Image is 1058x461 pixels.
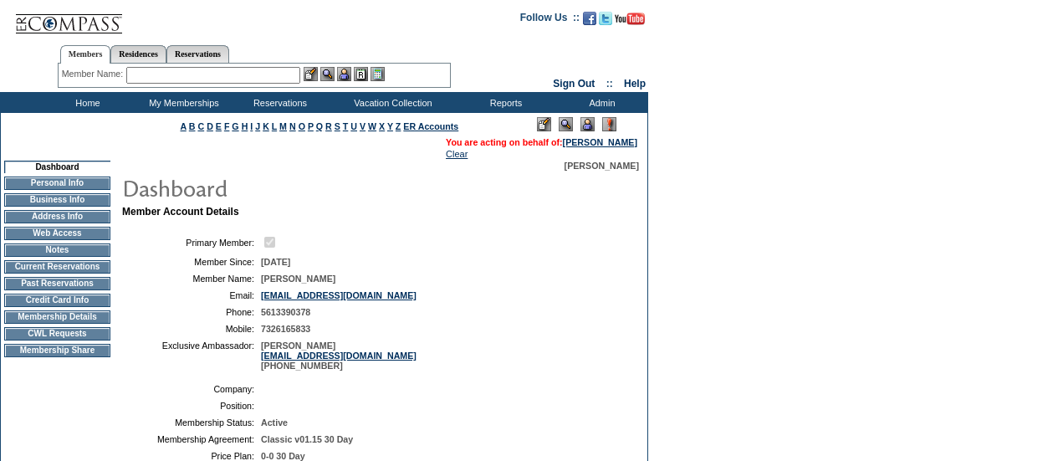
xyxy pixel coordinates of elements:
td: Membership Agreement: [129,434,254,444]
td: Membership Share [4,344,110,357]
a: O [299,121,305,131]
img: Impersonate [337,67,351,81]
td: CWL Requests [4,327,110,341]
span: [PERSON_NAME] [PHONE_NUMBER] [261,341,417,371]
td: Reservations [230,92,326,113]
a: ER Accounts [403,121,458,131]
b: Member Account Details [122,206,239,218]
a: Y [387,121,393,131]
a: C [197,121,204,131]
a: Residences [110,45,166,63]
td: Address Info [4,210,110,223]
a: Become our fan on Facebook [583,17,596,27]
td: My Memberships [134,92,230,113]
a: L [272,121,277,131]
a: H [242,121,248,131]
span: You are acting on behalf of: [446,137,637,147]
img: b_edit.gif [304,67,318,81]
td: Company: [129,384,254,394]
img: View [320,67,335,81]
a: V [360,121,365,131]
td: Current Reservations [4,260,110,274]
a: Sign Out [553,78,595,90]
td: Notes [4,243,110,257]
img: Log Concern/Member Elevation [602,117,616,131]
td: Vacation Collection [326,92,456,113]
a: Members [60,45,111,64]
img: Subscribe to our YouTube Channel [615,13,645,25]
td: Member Name: [129,274,254,284]
a: A [181,121,187,131]
a: Follow us on Twitter [599,17,612,27]
a: D [207,121,213,131]
a: M [279,121,287,131]
td: Mobile: [129,324,254,334]
a: Help [624,78,646,90]
a: G [232,121,238,131]
a: B [189,121,196,131]
img: pgTtlDashboard.gif [121,171,456,204]
td: Business Info [4,193,110,207]
td: Price Plan: [129,451,254,461]
td: Exclusive Ambassador: [129,341,254,371]
td: Follow Us :: [520,10,580,30]
td: Position: [129,401,254,411]
span: 5613390378 [261,307,310,317]
span: 7326165833 [261,324,310,334]
img: Edit Mode [537,117,551,131]
span: 0-0 30 Day [261,451,305,461]
td: Web Access [4,227,110,240]
img: View Mode [559,117,573,131]
td: Membership Details [4,310,110,324]
a: [EMAIL_ADDRESS][DOMAIN_NAME] [261,290,417,300]
a: U [350,121,357,131]
a: [EMAIL_ADDRESS][DOMAIN_NAME] [261,351,417,361]
td: Phone: [129,307,254,317]
td: Primary Member: [129,234,254,250]
a: J [255,121,260,131]
span: [PERSON_NAME] [565,161,639,171]
img: b_calculator.gif [371,67,385,81]
td: Admin [552,92,648,113]
a: Q [316,121,323,131]
td: Email: [129,290,254,300]
a: W [368,121,376,131]
a: Reservations [166,45,229,63]
a: N [289,121,296,131]
a: I [250,121,253,131]
a: X [379,121,385,131]
td: Credit Card Info [4,294,110,307]
td: Past Reservations [4,277,110,290]
span: Active [261,417,288,428]
a: Clear [446,149,468,159]
td: Member Since: [129,257,254,267]
td: Dashboard [4,161,110,173]
a: [PERSON_NAME] [563,137,637,147]
span: [PERSON_NAME] [261,274,335,284]
a: E [216,121,222,131]
span: [DATE] [261,257,290,267]
div: Member Name: [62,67,126,81]
a: K [263,121,269,131]
a: Subscribe to our YouTube Channel [615,17,645,27]
a: F [224,121,230,131]
a: T [343,121,349,131]
a: S [335,121,340,131]
td: Membership Status: [129,417,254,428]
img: Reservations [354,67,368,81]
img: Impersonate [580,117,595,131]
img: Follow us on Twitter [599,12,612,25]
a: P [308,121,314,131]
td: Reports [456,92,552,113]
span: :: [606,78,613,90]
td: Personal Info [4,177,110,190]
img: Become our fan on Facebook [583,12,596,25]
a: R [325,121,332,131]
td: Home [38,92,134,113]
a: Z [396,121,401,131]
span: Classic v01.15 30 Day [261,434,353,444]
